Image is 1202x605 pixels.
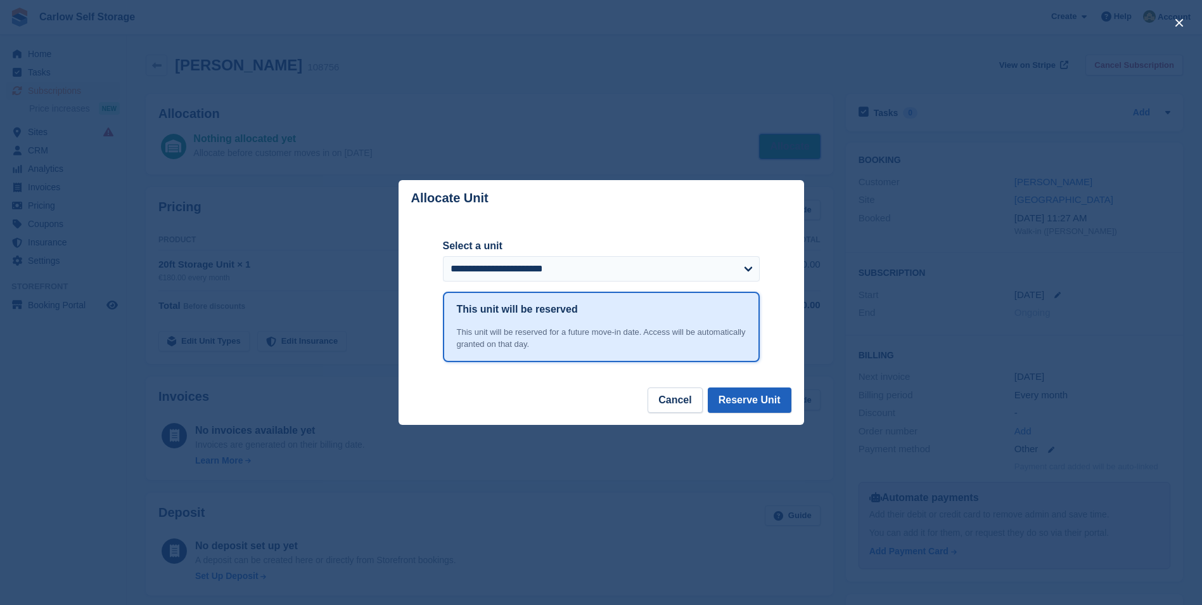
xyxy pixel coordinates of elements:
h1: This unit will be reserved [457,302,578,317]
label: Select a unit [443,238,760,254]
button: Cancel [648,387,702,413]
p: Allocate Unit [411,191,489,205]
button: Reserve Unit [708,387,791,413]
div: This unit will be reserved for a future move-in date. Access will be automatically granted on tha... [457,326,746,351]
button: close [1169,13,1189,33]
